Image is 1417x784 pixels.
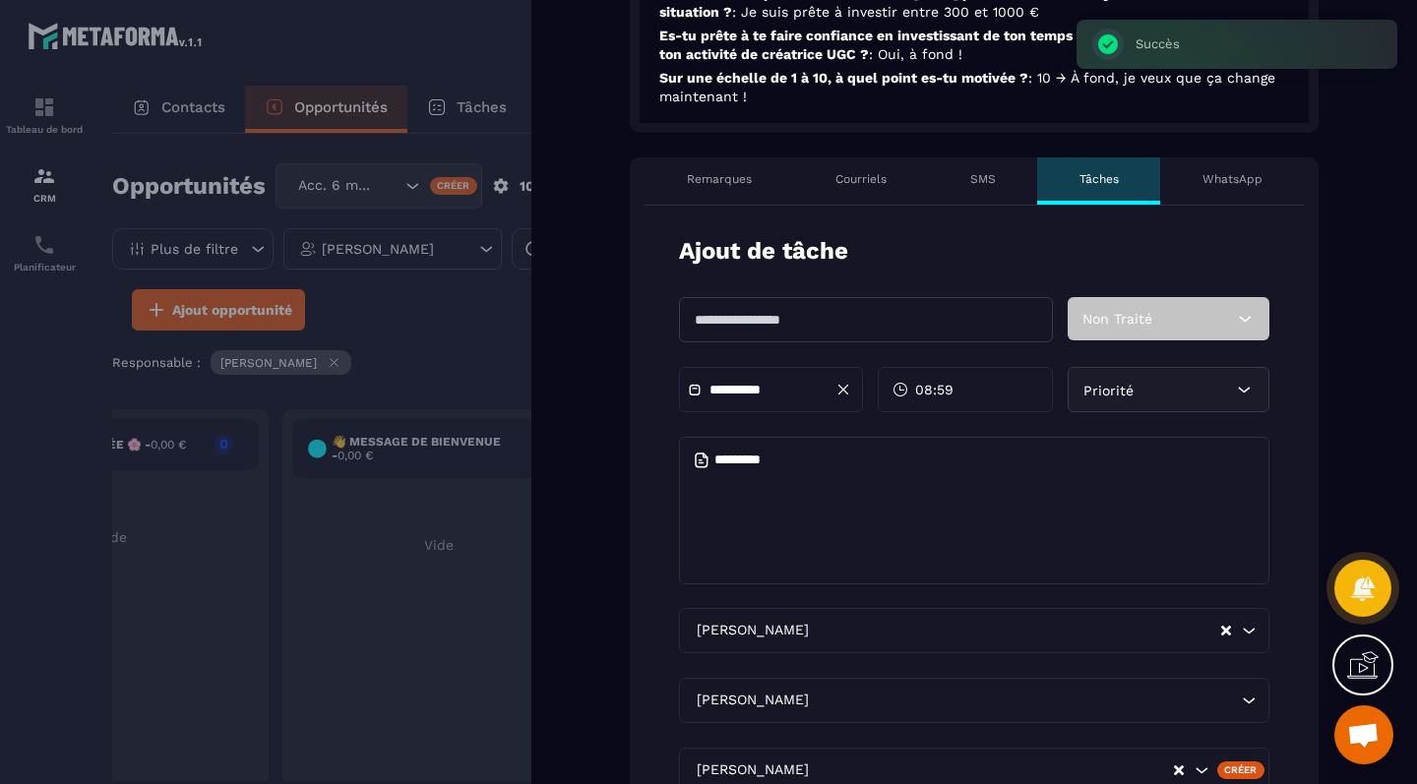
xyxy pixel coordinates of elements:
button: Clear Selected [1174,763,1184,778]
button: Clear Selected [1221,624,1231,638]
span: 08:59 [915,380,954,399]
div: Créer [1217,761,1265,779]
a: Ouvrir le chat [1334,705,1393,764]
input: Search for option [813,690,1237,711]
p: Tâches [1079,171,1119,187]
p: SMS [970,171,996,187]
span: [PERSON_NAME] [692,690,813,711]
span: [PERSON_NAME] [692,620,813,641]
div: Search for option [679,608,1269,653]
span: Non Traité [1082,311,1152,327]
span: [PERSON_NAME] [692,759,813,781]
input: Search for option [813,620,1219,641]
input: Search for option [813,759,1172,781]
div: Search for option [679,678,1269,723]
p: Remarques [687,171,752,187]
p: Courriels [835,171,887,187]
p: WhatsApp [1202,171,1263,187]
span: Priorité [1083,383,1134,398]
p: Ajout de tâche [679,235,848,268]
